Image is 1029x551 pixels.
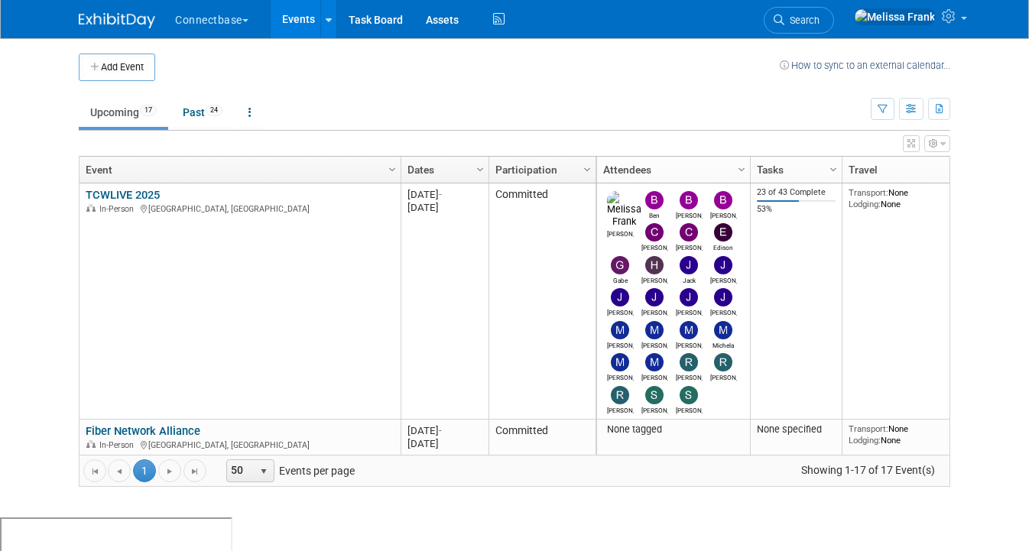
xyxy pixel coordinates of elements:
[579,157,596,180] a: Column Settings
[948,157,965,180] a: Column Settings
[79,53,155,81] button: Add Event
[158,459,181,482] a: Go to the next page
[757,204,836,215] div: 53%
[757,423,836,436] div: None specified
[676,371,703,381] div: Roger Castillo
[207,459,370,482] span: Events per page
[680,288,698,306] img: John Reumann
[734,157,751,180] a: Column Settings
[714,223,732,241] img: Edison Smith-Stubbs
[607,371,634,381] div: Mike Berman
[680,256,698,274] img: Jack Davey
[714,256,732,274] img: James Grant
[439,189,442,200] span: -
[849,423,888,434] span: Transport:
[645,223,664,241] img: Carmine Caporelli
[611,321,629,339] img: Maria Sterck
[99,204,138,214] span: In-Person
[714,288,732,306] img: John Giblin
[787,459,949,481] span: Showing 1-17 of 17 Event(s)
[407,201,482,214] div: [DATE]
[133,459,156,482] span: 1
[676,241,703,251] div: Colleen Gallagher
[680,321,698,339] img: Matt Clark
[140,105,157,116] span: 17
[645,321,664,339] img: Mary Ann Rose
[86,438,394,451] div: [GEOGRAPHIC_DATA], [GEOGRAPHIC_DATA]
[645,256,664,274] img: Heidi Juarez
[645,288,664,306] img: Jessica Noyes
[603,423,745,436] div: None tagged
[849,199,881,209] span: Lodging:
[849,157,954,183] a: Travel
[710,371,737,381] div: RICHARD LEVINE
[183,459,206,482] a: Go to the last page
[108,459,131,482] a: Go to the previous page
[607,191,641,228] img: Melissa Frank
[641,209,668,219] div: Ben Edmond
[676,339,703,349] div: Matt Clark
[474,164,486,176] span: Column Settings
[607,228,634,238] div: Melissa Frank
[99,440,138,450] span: In-Person
[641,306,668,316] div: Jessica Noyes
[607,306,634,316] div: James Turner
[827,164,839,176] span: Column Settings
[385,157,401,180] a: Column Settings
[89,465,101,478] span: Go to the first page
[206,105,222,116] span: 24
[735,164,748,176] span: Column Settings
[86,440,96,448] img: In-Person Event
[676,209,703,219] div: Brian Duffner
[258,465,270,478] span: select
[784,15,820,26] span: Search
[676,306,703,316] div: John Reumann
[472,157,489,180] a: Column Settings
[439,425,442,436] span: -
[714,191,732,209] img: Brian Maggiacomo
[113,465,125,478] span: Go to the previous page
[164,465,176,478] span: Go to the next page
[611,256,629,274] img: Gabe Venturi
[641,241,668,251] div: Carmine Caporelli
[714,353,732,371] img: RICHARD LEVINE
[645,353,664,371] img: Michael Payne
[780,60,950,71] a: How to sync to an external calendar...
[676,404,703,414] div: Steve Leavitt
[710,306,737,316] div: John Giblin
[603,157,740,183] a: Attendees
[849,423,959,446] div: None None
[710,209,737,219] div: Brian Maggiacomo
[710,241,737,251] div: Edison Smith-Stubbs
[764,7,834,34] a: Search
[826,157,842,180] a: Column Settings
[854,8,936,25] img: Melissa Frank
[849,187,888,198] span: Transport:
[645,191,664,209] img: Ben Edmond
[386,164,398,176] span: Column Settings
[83,459,106,482] a: Go to the first page
[710,339,737,349] div: Michela Castiglioni
[607,404,634,414] div: Ryan Williams
[407,157,479,183] a: Dates
[189,465,201,478] span: Go to the last page
[641,339,668,349] div: Mary Ann Rose
[407,437,482,450] div: [DATE]
[714,321,732,339] img: Michela Castiglioni
[407,424,482,437] div: [DATE]
[680,353,698,371] img: Roger Castillo
[171,98,234,127] a: Past24
[79,13,155,28] img: ExhibitDay
[611,353,629,371] img: Mike Berman
[489,183,596,420] td: Committed
[641,404,668,414] div: Stephanie Bird
[86,188,160,202] a: TCWLIVE 2025
[641,371,668,381] div: Michael Payne
[86,202,394,215] div: [GEOGRAPHIC_DATA], [GEOGRAPHIC_DATA]
[86,204,96,212] img: In-Person Event
[849,187,959,209] div: None None
[607,339,634,349] div: Maria Sterck
[849,435,881,446] span: Lodging:
[611,386,629,404] img: Ryan Williams
[86,157,391,183] a: Event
